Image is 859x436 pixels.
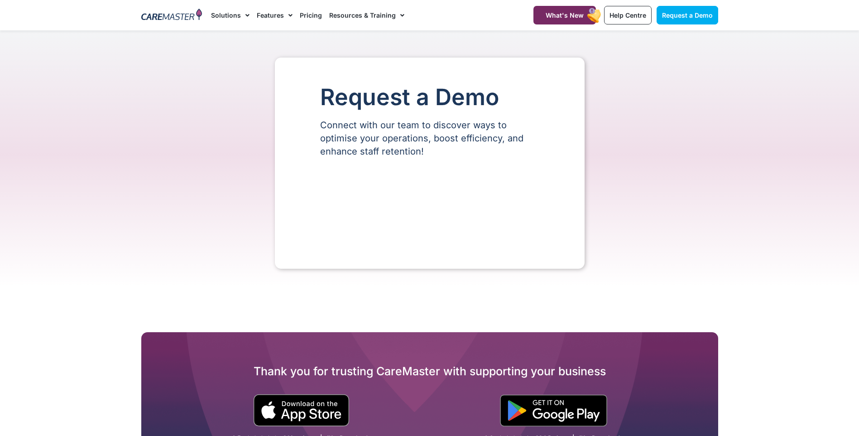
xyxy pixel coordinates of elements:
span: What's New [546,11,584,19]
img: CareMaster Logo [141,9,202,22]
h1: Request a Demo [320,85,539,110]
a: Help Centre [604,6,652,24]
img: "Get is on" Black Google play button. [500,395,607,426]
p: Connect with our team to discover ways to optimise your operations, boost efficiency, and enhance... [320,119,539,158]
h2: Thank you for trusting CareMaster with supporting your business [141,364,718,378]
span: Help Centre [609,11,646,19]
img: small black download on the apple app store button. [253,394,350,426]
a: What's New [533,6,596,24]
iframe: Form 0 [320,174,539,242]
span: Request a Demo [662,11,713,19]
a: Request a Demo [657,6,718,24]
